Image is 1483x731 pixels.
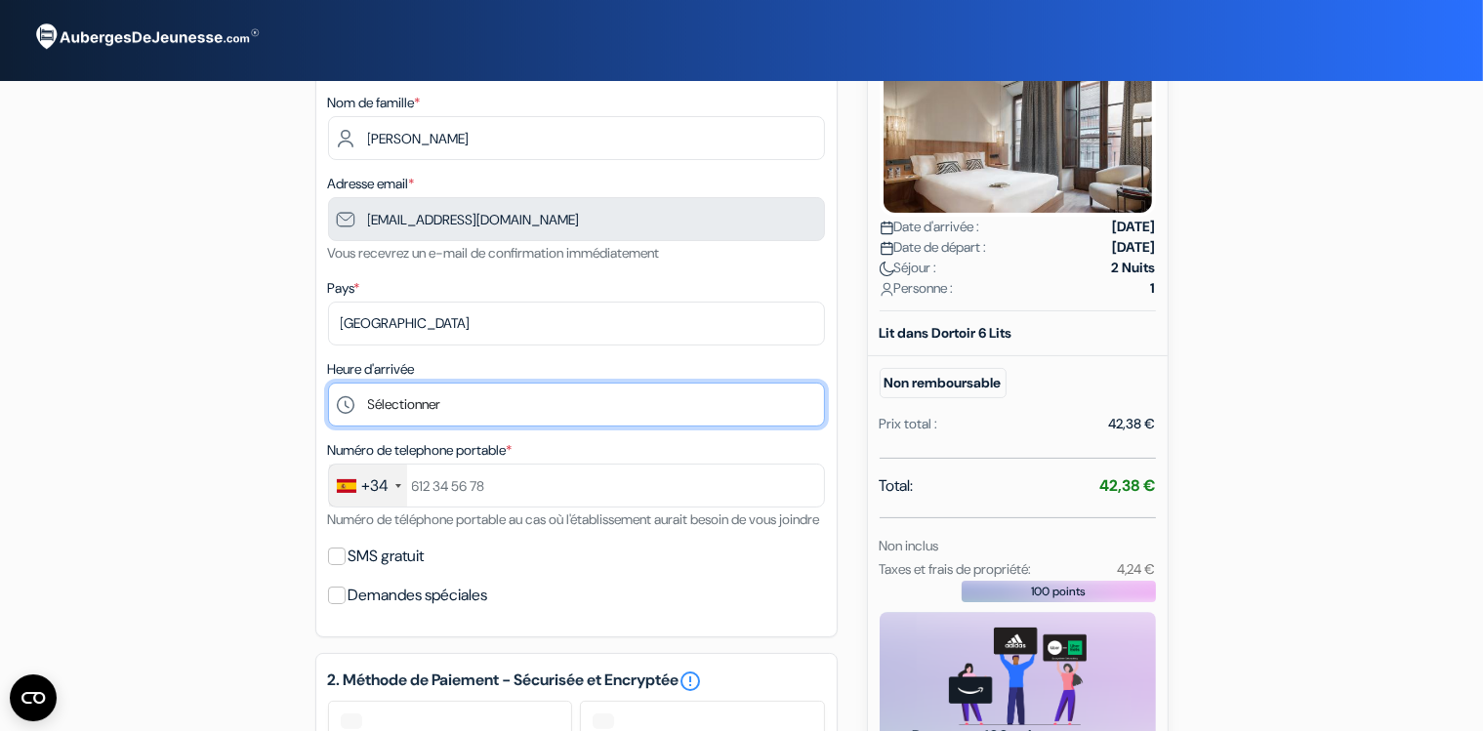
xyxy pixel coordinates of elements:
b: Lit dans Dortoir 6 Lits [880,324,1012,342]
button: CMP-Widget öffnen [10,674,57,721]
img: calendar.svg [880,221,894,235]
h5: 2. Méthode de Paiement - Sécurisée et Encryptée [328,670,825,693]
input: 612 34 56 78 [328,464,825,508]
span: Total: [880,474,914,498]
div: 42,38 € [1109,414,1156,434]
span: 100 points [1031,583,1086,600]
strong: [DATE] [1113,217,1156,237]
label: SMS gratuit [349,543,425,570]
small: Numéro de téléphone portable au cas où l'établissement aurait besoin de vous joindre [328,510,820,528]
input: Entrer le nom de famille [328,116,825,160]
small: Non inclus [880,537,939,554]
div: +34 [362,474,390,498]
strong: 42,38 € [1100,475,1156,496]
a: error_outline [680,670,703,693]
span: Date de départ : [880,237,987,258]
label: Adresse email [328,174,415,194]
span: Personne : [880,278,954,299]
div: Prix total : [880,414,938,434]
span: Date d'arrivée : [880,217,980,237]
label: Demandes spéciales [349,582,488,609]
label: Nom de famille [328,93,421,113]
span: Séjour : [880,258,937,278]
small: 4,24 € [1117,560,1155,578]
label: Numéro de telephone portable [328,440,513,461]
strong: 2 Nuits [1112,258,1156,278]
input: Entrer adresse e-mail [328,197,825,241]
img: gift_card_hero_new.png [949,628,1087,726]
small: Taxes et frais de propriété: [880,560,1032,578]
small: Non remboursable [880,368,1007,398]
label: Pays [328,278,360,299]
label: Heure d'arrivée [328,359,415,380]
img: calendar.svg [880,241,894,256]
div: Spain (España): +34 [329,465,407,507]
img: user_icon.svg [880,282,894,297]
strong: [DATE] [1113,237,1156,258]
strong: 1 [1151,278,1156,299]
img: AubergesDeJeunesse.com [23,11,268,63]
small: Vous recevrez un e-mail de confirmation immédiatement [328,244,660,262]
iframe: Boîte de dialogue "Se connecter avec Google" [1082,20,1463,216]
img: moon.svg [880,262,894,276]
